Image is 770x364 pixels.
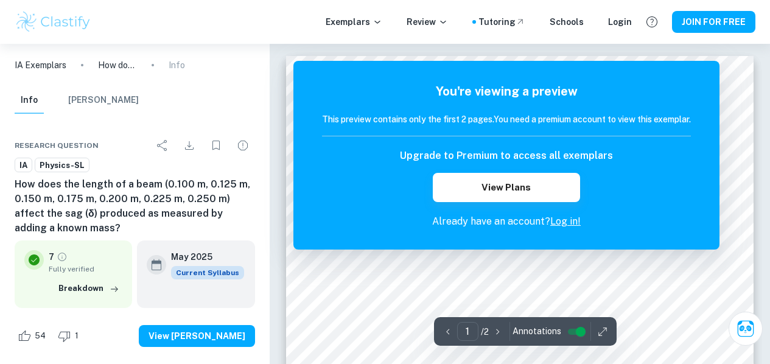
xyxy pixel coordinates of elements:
[407,15,448,29] p: Review
[642,12,662,32] button: Help and Feedback
[98,58,137,72] p: How does the length of a beam (0.100 m, 0.125 m, 0.150 m, 0.175 m, 0.200 m, 0.225 m, 0.250 m) aff...
[57,251,68,262] a: Grade fully verified
[15,140,99,151] span: Research question
[171,250,234,264] h6: May 2025
[15,159,32,172] span: IA
[15,177,255,236] h6: How does the length of a beam (0.100 m, 0.125 m, 0.150 m, 0.175 m, 0.200 m, 0.225 m, 0.250 m) aff...
[28,330,52,342] span: 54
[171,266,244,279] div: This exemplar is based on the current syllabus. Feel free to refer to it for inspiration/ideas wh...
[68,330,85,342] span: 1
[204,133,228,158] div: Bookmark
[322,82,691,100] h5: You're viewing a preview
[55,279,122,298] button: Breakdown
[481,325,489,338] p: / 2
[15,158,32,173] a: IA
[35,159,89,172] span: Physics-SL
[15,326,52,346] div: Like
[729,312,763,346] button: Ask Clai
[15,87,44,114] button: Info
[608,15,632,29] a: Login
[513,325,561,338] span: Annotations
[177,133,201,158] div: Download
[150,133,175,158] div: Share
[139,325,255,347] button: View [PERSON_NAME]
[550,215,581,227] a: Log in!
[478,15,525,29] a: Tutoring
[322,214,691,229] p: Already have an account?
[169,58,185,72] p: Info
[68,87,139,114] button: [PERSON_NAME]
[49,250,54,264] p: 7
[55,326,85,346] div: Dislike
[433,173,580,202] button: View Plans
[35,158,89,173] a: Physics-SL
[550,15,584,29] a: Schools
[672,11,755,33] button: JOIN FOR FREE
[400,149,613,163] h6: Upgrade to Premium to access all exemplars
[171,266,244,279] span: Current Syllabus
[15,58,66,72] a: IA Exemplars
[326,15,382,29] p: Exemplars
[231,133,255,158] div: Report issue
[49,264,122,275] span: Fully verified
[322,113,691,126] h6: This preview contains only the first 2 pages. You need a premium account to view this exemplar.
[15,10,92,34] img: Clastify logo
